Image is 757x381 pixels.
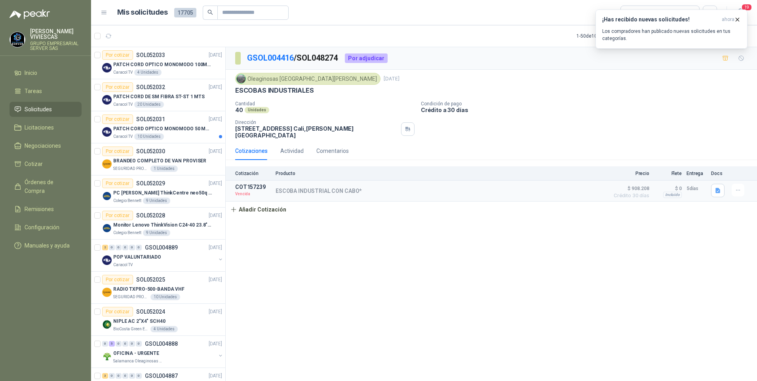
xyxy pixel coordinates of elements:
p: Cotización [235,171,271,176]
p: Caracol TV [113,262,133,268]
p: [DATE] [209,148,222,155]
span: 19 [741,4,752,11]
a: Órdenes de Compra [10,175,82,198]
a: Por cotizarSOL052025[DATE] Company LogoRADIO TXPRO-500-BANDA VHFSEGURIDAD PROVISER LTDA10 Unidades [91,272,225,304]
p: NIPLE AC 2"X4" SCH40 [113,318,165,325]
p: SOL052032 [136,84,165,90]
p: BRANDEO COMPLETO DE VAN PROVISER [113,157,206,165]
div: Por cotizar [102,114,133,124]
p: OFICINA - URGENTE [113,350,159,357]
div: 3 [102,373,108,379]
div: 10 Unidades [134,133,164,140]
img: Company Logo [237,74,245,83]
p: POP VALUNTARIADO [113,253,161,261]
div: Oleaginosas [GEOGRAPHIC_DATA][PERSON_NAME] [235,73,380,85]
div: 0 [116,373,122,379]
p: SOL052025 [136,277,165,282]
div: 2 [102,245,108,250]
img: Company Logo [102,255,112,265]
a: 0 5 0 0 0 0 GSOL004888[DATE] Company LogoOFICINA - URGENTESalamanca Oleaginosas SAS [102,339,224,364]
button: 19 [733,6,747,20]
p: [DATE] [209,51,222,59]
img: Company Logo [102,127,112,137]
p: [DATE] [209,276,222,284]
p: [DATE] [209,180,222,187]
p: Monitor Lenovo ThinkVision C24-40 23.8" 3YW [113,221,212,229]
img: Logo peakr [10,10,50,19]
img: Company Logo [102,223,112,233]
div: Por adjudicar [345,53,388,63]
p: Cantidad [235,101,415,107]
p: SOL052030 [136,149,165,154]
div: Por cotizar [102,275,133,284]
span: Manuales y ayuda [25,241,70,250]
a: Por cotizarSOL052029[DATE] Company LogoPC [PERSON_NAME] ThinkCentre neo50q Gen 4 Core i5 16Gb 512... [91,175,225,208]
p: 5 días [687,184,706,193]
span: Cotizar [25,160,43,168]
p: GSOL004889 [145,245,178,250]
button: Añadir Cotización [226,202,291,217]
p: [DATE] [209,308,222,316]
p: [STREET_ADDRESS] Cali , [PERSON_NAME][GEOGRAPHIC_DATA] [235,125,398,139]
p: [PERSON_NAME] VIVIESCAS [30,29,82,40]
p: Dirección [235,120,398,125]
div: 0 [116,245,122,250]
a: Cotizar [10,156,82,171]
h1: Mis solicitudes [117,7,168,18]
span: Solicitudes [25,105,52,114]
span: Crédito 30 días [610,193,649,198]
div: Por cotizar [102,147,133,156]
span: Remisiones [25,205,54,213]
a: Por cotizarSOL052024[DATE] Company LogoNIPLE AC 2"X4" SCH40BioCosta Green Energy S.A.S4 Unidades [91,304,225,336]
a: Configuración [10,220,82,235]
div: Incluido [663,192,682,198]
p: PATCH CORD DE SM FIBRA ST-ST 1 MTS [113,93,205,101]
img: Company Logo [102,288,112,297]
p: RADIO TXPRO-500-BANDA VHF [113,286,184,293]
p: [DATE] [209,244,222,251]
p: Colegio Bennett [113,198,141,204]
span: Inicio [25,69,37,77]
a: Negociaciones [10,138,82,153]
span: 17705 [174,8,196,17]
span: Licitaciones [25,123,54,132]
div: Por cotizar [102,50,133,60]
p: SOL052029 [136,181,165,186]
span: Configuración [25,223,59,232]
div: 4 Unidades [150,326,178,332]
div: Por cotizar [102,82,133,92]
p: Crédito a 30 días [421,107,754,113]
p: SEGURIDAD PROVISER LTDA [113,294,149,300]
img: Company Logo [10,32,25,47]
div: 5 [109,341,115,347]
button: ¡Has recibido nuevas solicitudes!ahora Los compradores han publicado nuevas solicitudes en tus ca... [595,10,747,49]
div: 4 Unidades [134,69,162,76]
a: Por cotizarSOL052030[DATE] Company LogoBRANDEO COMPLETO DE VAN PROVISERSEGURIDAD PROVISER LTDA1 U... [91,143,225,175]
span: Negociaciones [25,141,61,150]
a: Por cotizarSOL052028[DATE] Company LogoMonitor Lenovo ThinkVision C24-40 23.8" 3YWColegio Bennett... [91,208,225,240]
div: 0 [136,373,142,379]
div: 0 [129,245,135,250]
p: Entrega [687,171,706,176]
p: Caracol TV [113,101,133,108]
p: GSOL004887 [145,373,178,379]
p: / SOL048274 [247,52,339,64]
p: ESCOBA INDUSTRIAL CON CABO* [276,188,362,194]
div: 0 [122,245,128,250]
a: Tareas [10,84,82,99]
p: Salamanca Oleaginosas SAS [113,358,163,364]
a: Licitaciones [10,120,82,135]
div: 1 Unidades [150,166,178,172]
div: Actividad [280,147,304,155]
span: search [207,10,213,15]
p: [DATE] [209,212,222,219]
img: Company Logo [102,320,112,329]
p: Condición de pago [421,101,754,107]
p: GSOL004888 [145,341,178,347]
div: Todas [626,8,642,17]
a: Manuales y ayuda [10,238,82,253]
a: Por cotizarSOL052031[DATE] Company LogoPATCH CORD OPTICO MONOMODO 50 MTSCaracol TV10 Unidades [91,111,225,143]
img: Company Logo [102,63,112,72]
div: 0 [136,245,142,250]
p: [DATE] [209,372,222,380]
